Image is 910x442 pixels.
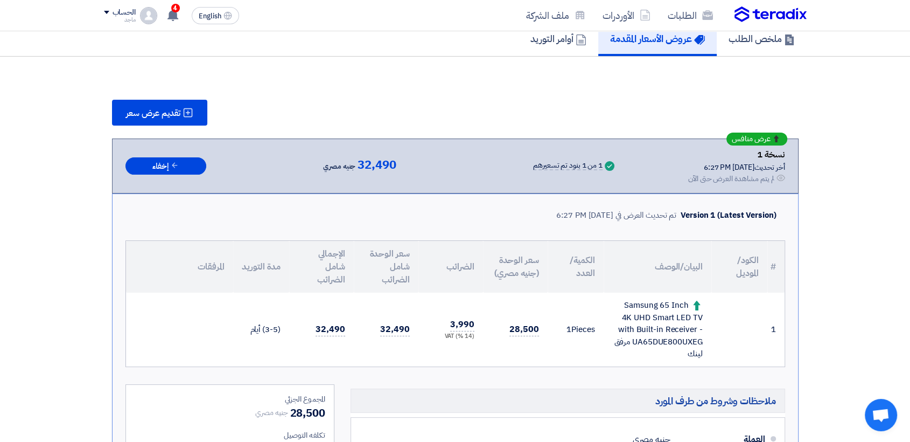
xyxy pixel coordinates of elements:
[483,241,548,293] th: سعر الوحدة (جنيه مصري)
[323,160,355,173] span: جنيه مصري
[548,241,604,293] th: الكمية/العدد
[427,332,474,341] div: (14 %) VAT
[113,8,136,17] div: الحساب
[519,22,598,56] a: أوامر التوريد
[530,32,586,45] h5: أوامر التوريد
[358,158,396,171] span: 32,490
[192,7,239,24] button: English
[688,173,774,184] div: لم يتم مشاهدة العرض حتى الآن
[610,32,705,45] h5: عروض الأسعار المقدمة
[734,6,807,23] img: Teradix logo
[351,389,785,413] h5: ملاحظات وشروط من طرف المورد
[316,323,345,336] span: 32,490
[290,405,325,421] span: 28,500
[711,241,767,293] th: الكود/الموديل
[717,22,807,56] a: ملخص الطلب
[767,241,785,293] th: #
[533,162,603,170] div: 1 من 1 بنود تم تسعيرهم
[604,241,711,293] th: البيان/الوصف
[566,323,571,335] span: 1
[125,157,206,175] button: إخفاء
[112,100,207,126] button: تقديم عرض سعر
[418,241,483,293] th: الضرائب
[612,299,703,360] div: Samsung 65 Inch 4K UHD Smart LED TV with Built-in Receiver - UA65DUE800UXEG مرفق لينك
[598,22,717,56] a: عروض الأسعار المقدمة
[199,12,221,20] span: English
[594,3,659,28] a: الأوردرات
[767,293,785,367] td: 1
[354,241,418,293] th: سعر الوحدة شامل الضرائب
[729,32,795,45] h5: ملخص الطلب
[135,430,325,441] div: تكلفه التوصيل
[126,241,233,293] th: المرفقات
[171,4,180,12] span: 4
[509,323,538,336] span: 28,500
[233,293,289,367] td: (3-5) أيام
[289,241,354,293] th: الإجمالي شامل الضرائب
[732,135,771,143] span: عرض منافس
[688,162,785,173] div: أخر تحديث [DATE] 6:27 PM
[135,393,325,405] div: المجموع الجزئي
[233,241,289,293] th: مدة التوريد
[450,318,474,331] span: 3,990
[126,109,180,118] span: تقديم عرض سعر
[681,209,776,222] div: Version 1 (Latest Version)
[688,148,785,162] div: نسخة 1
[517,3,594,28] a: ملف الشركة
[380,323,409,336] span: 32,490
[104,17,136,23] div: ماجد
[865,399,897,431] div: Open chat
[548,293,604,367] td: Pieces
[556,209,676,222] div: تم تحديث العرض في [DATE] 6:27 PM
[140,7,157,24] img: profile_test.png
[659,3,722,28] a: الطلبات
[255,407,288,418] span: جنيه مصري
